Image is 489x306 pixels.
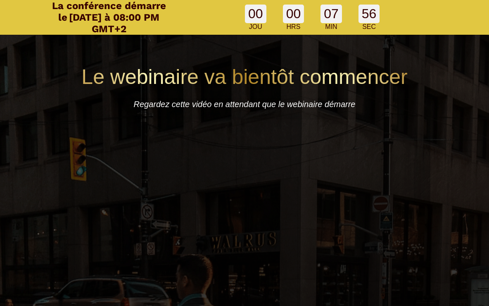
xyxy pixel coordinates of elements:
[283,5,304,23] div: 00
[320,23,342,31] div: MIN
[133,100,355,109] i: Regardez cette vidéo en attendant que le webinaire démarre
[358,23,380,31] div: SEC
[320,5,342,23] div: 07
[245,5,266,23] div: 00
[75,60,414,93] h2: Le webinaire va bientôt commencer
[283,23,304,31] div: HRS
[358,5,380,23] div: 56
[69,12,159,35] span: [DATE] à 08:00 PM GMT+2
[245,23,266,31] div: JOU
